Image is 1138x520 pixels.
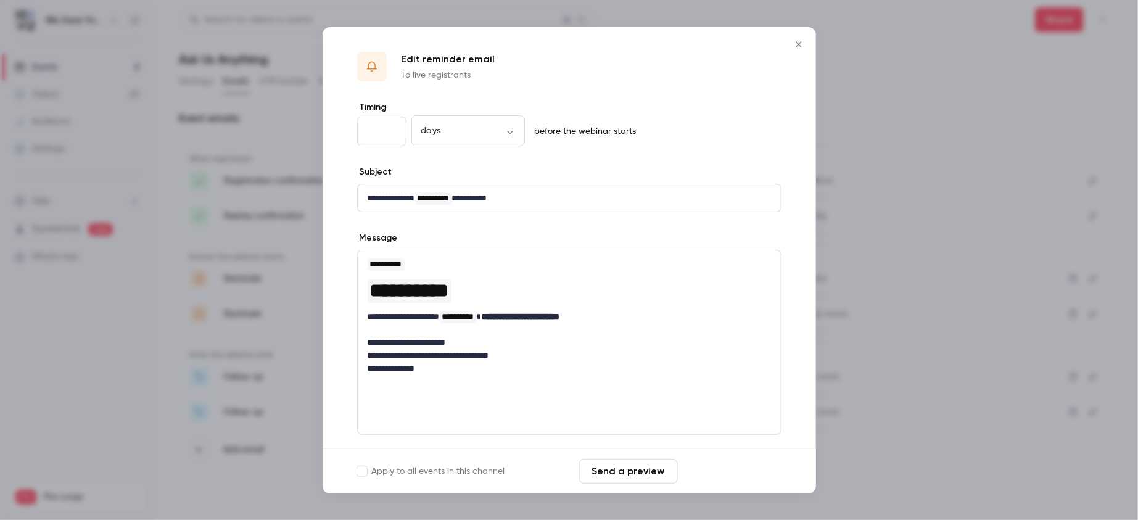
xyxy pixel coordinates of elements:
[402,69,495,81] p: To live registrants
[357,465,505,477] label: Apply to all events in this channel
[579,459,678,484] button: Send a preview
[357,101,781,113] label: Timing
[402,52,495,67] p: Edit reminder email
[357,166,392,178] label: Subject
[358,250,781,382] div: editor
[786,32,811,57] button: Close
[683,459,781,484] button: Save changes
[357,232,398,244] label: Message
[411,125,525,137] div: days
[358,184,781,212] div: editor
[530,125,637,138] p: before the webinar starts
